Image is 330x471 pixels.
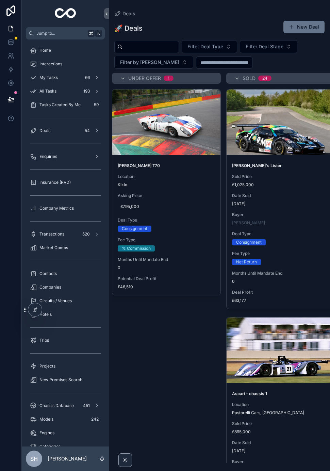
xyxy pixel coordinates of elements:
div: 59 [92,101,101,109]
span: Contacts [39,271,57,276]
a: Insurance (RVD) [26,176,105,189]
span: Categories [39,444,61,449]
span: Insurance (RVD) [39,180,71,185]
span: K [96,31,101,36]
button: Jump to...K [26,27,105,39]
span: £46,510 [118,284,215,290]
div: % Commission [122,245,151,251]
span: Filter Deal Type [187,43,223,50]
span: Months Until Mandate End [118,257,215,262]
span: £1,025,000 [232,182,329,188]
span: Home [39,48,51,53]
a: Transactions520 [26,228,105,240]
a: Market Comps [26,242,105,254]
span: Enquiries [39,154,57,159]
span: Filter by [PERSON_NAME] [120,59,179,66]
span: Filter Deal Stage [246,43,283,50]
strong: Ascari - chassis 1 [232,391,267,396]
span: 0 [118,265,215,271]
span: Deal Type [232,231,329,237]
a: Hotels [26,308,105,321]
span: Date Sold [232,440,329,445]
p: [PERSON_NAME] [48,455,87,462]
span: £795,000 [120,204,212,209]
a: Enquiries [26,150,105,163]
a: [PERSON_NAME] [232,220,265,226]
button: Select Button [182,40,237,53]
span: Hotels [39,312,52,317]
button: Select Button [240,40,297,53]
span: Buyer [232,212,329,217]
h1: 🚀 Deals [114,23,143,33]
span: Months Until Mandate End [232,271,329,276]
a: [PERSON_NAME] T70LocationKikloAsking Price£795,000Deal TypeConsignmentFee Type% CommissionMonths ... [112,89,221,295]
a: Chassis Database451 [26,400,105,412]
a: Tasks Created By Me59 [26,99,105,111]
a: Models242 [26,413,105,425]
span: Circuits / Venues [39,298,72,304]
span: Location [118,174,215,179]
div: 520 [80,230,92,238]
a: Categories [26,440,105,453]
span: My Tasks [39,75,58,80]
a: Companies [26,281,105,293]
span: Deals [39,128,50,133]
span: Tasks Created By Me [39,102,81,108]
span: Deals [122,10,135,17]
a: Company Metrics [26,202,105,214]
a: Home [26,44,105,56]
a: Deals54 [26,125,105,137]
strong: [PERSON_NAME] T70 [118,163,160,168]
span: Jump to... [36,31,85,36]
span: Sold Price [232,421,329,426]
span: Fee Type [232,251,329,256]
span: Deal Profit [232,290,329,295]
span: SOLD [243,75,255,82]
span: Chassis Database [39,403,74,408]
span: All Tasks [39,88,56,94]
button: New Deal [283,21,325,33]
span: Potential Deal Profit [118,276,215,281]
span: Projects [39,363,55,369]
div: Consignment [236,239,262,245]
span: [DATE] [232,201,329,207]
a: Circuits / Venues [26,295,105,307]
span: Location [232,402,329,407]
span: Fee Type [118,237,215,243]
span: Market Comps [39,245,68,250]
span: Pastorelli Cars, [GEOGRAPHIC_DATA] [232,410,329,416]
img: App logo [55,8,76,19]
span: Sold Price [232,174,329,179]
span: £63,177 [232,298,329,303]
span: Trips [39,338,49,343]
span: Deal Type [118,217,215,223]
div: 24 [262,76,267,81]
span: Buyer [232,459,329,465]
a: New Premises Search [26,374,105,386]
span: Transactions [39,231,64,237]
span: Interactions [39,61,62,67]
div: scrollable content [22,39,109,446]
a: Projects [26,360,105,372]
span: Date Sold [232,193,329,198]
span: Asking Price [118,193,215,198]
div: 66 [83,74,92,82]
a: My Tasks66 [26,71,105,84]
div: 451 [81,402,92,410]
strong: [PERSON_NAME]'s Lister [232,163,282,168]
div: Consignment [122,226,147,232]
a: Trips [26,334,105,346]
div: Net Return [236,259,257,265]
a: Engines [26,427,105,439]
span: Under Offer [128,75,161,82]
a: Interactions [26,58,105,70]
a: Contacts [26,267,105,280]
div: 1 [168,76,169,81]
span: SH [30,455,38,463]
a: Deals [114,10,135,17]
button: Select Button [114,56,193,69]
span: [DATE] [232,448,329,454]
div: 193 [81,87,92,95]
div: 160916_0700.jpg [112,90,220,155]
